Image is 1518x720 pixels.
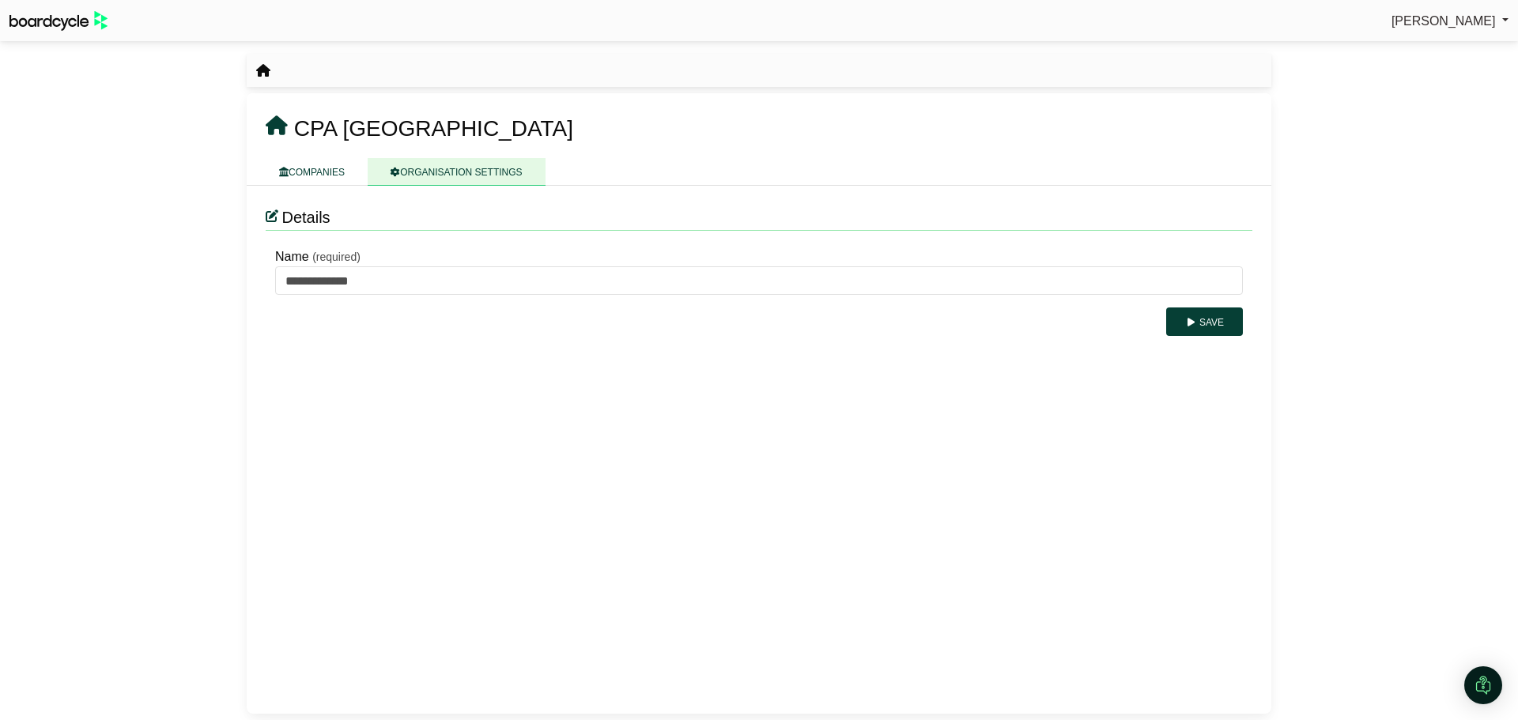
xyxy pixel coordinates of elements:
[1391,14,1496,28] span: [PERSON_NAME]
[281,209,330,226] span: Details
[256,158,368,186] a: COMPANIES
[1391,11,1509,32] a: [PERSON_NAME]
[1464,666,1502,704] div: Open Intercom Messenger
[256,61,270,81] nav: breadcrumb
[9,11,108,31] img: BoardcycleBlackGreen-aaafeed430059cb809a45853b8cf6d952af9d84e6e89e1f1685b34bfd5cb7d64.svg
[275,247,309,267] label: Name
[1166,307,1243,336] button: Save
[368,158,545,186] a: ORGANISATION SETTINGS
[294,116,573,141] span: CPA [GEOGRAPHIC_DATA]
[312,251,361,263] small: (required)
